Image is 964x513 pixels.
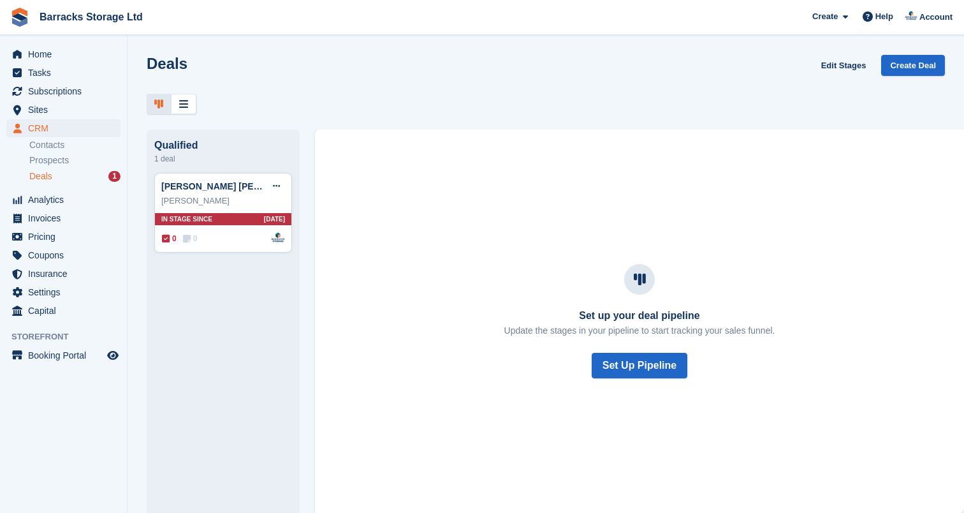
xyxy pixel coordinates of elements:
span: Booking Portal [28,346,105,364]
span: Pricing [28,228,105,246]
p: Update the stages in your pipeline to start tracking your sales funnel. [504,324,775,338]
a: menu [6,119,120,137]
a: menu [6,64,120,82]
a: menu [6,101,120,119]
a: Contacts [29,139,120,151]
span: Home [28,45,105,63]
span: Coupons [28,246,105,264]
div: Qualified [154,140,292,151]
a: Barracks Storage Ltd [34,6,148,27]
span: Insurance [28,265,105,283]
span: Tasks [28,64,105,82]
span: Subscriptions [28,82,105,100]
h3: Set up your deal pipeline [504,310,775,322]
span: Help [875,10,893,23]
a: menu [6,82,120,100]
div: [PERSON_NAME] [161,195,285,207]
span: Capital [28,302,105,320]
span: [DATE] [264,214,285,224]
a: menu [6,191,120,209]
a: menu [6,228,120,246]
a: menu [6,283,120,301]
img: stora-icon-8386f47178a22dfd0bd8f6a31ec36ba5ce8667c1dd55bd0f319d3a0aa187defe.svg [10,8,29,27]
span: Prospects [29,154,69,167]
h1: Deals [147,55,187,72]
a: Prospects [29,154,120,167]
span: Deals [29,170,52,182]
span: CRM [28,119,105,137]
img: Jack Ward [905,10,917,23]
div: 1 deal [154,151,292,167]
span: Storefront [11,331,127,343]
img: Jack Ward [271,232,285,246]
a: menu [6,265,120,283]
a: Preview store [105,348,120,363]
span: 0 [162,233,177,244]
a: menu [6,346,120,364]
a: Create Deal [881,55,945,76]
span: 0 [183,233,198,244]
a: Edit Stages [816,55,872,76]
a: menu [6,209,120,227]
span: Invoices [28,209,105,227]
a: menu [6,45,120,63]
span: Sites [28,101,105,119]
button: Set Up Pipeline [592,353,687,378]
span: Analytics [28,191,105,209]
span: In stage since [161,214,212,224]
span: Settings [28,283,105,301]
a: [PERSON_NAME] [PERSON_NAME] [161,181,314,191]
a: Deals 1 [29,170,120,183]
div: 1 [108,171,120,182]
a: menu [6,302,120,320]
span: Account [919,11,953,24]
span: Create [812,10,838,23]
a: menu [6,246,120,264]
